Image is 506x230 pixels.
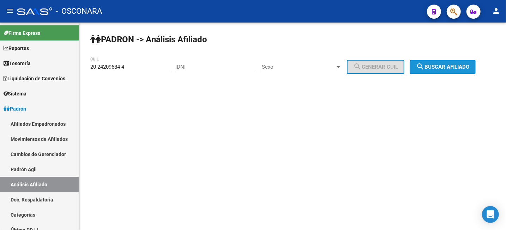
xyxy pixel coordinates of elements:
span: Buscar afiliado [416,64,469,70]
mat-icon: search [353,62,362,71]
span: Sexo [262,64,335,70]
div: | [175,64,410,70]
mat-icon: menu [6,7,14,15]
span: Reportes [4,44,29,52]
mat-icon: search [416,62,424,71]
span: Firma Express [4,29,40,37]
button: Generar CUIL [347,60,404,74]
span: - OSCONARA [56,4,102,19]
mat-icon: person [492,7,500,15]
span: Liquidación de Convenios [4,75,65,82]
div: Open Intercom Messenger [482,206,499,223]
strong: PADRON -> Análisis Afiliado [90,35,207,44]
button: Buscar afiliado [410,60,476,74]
span: Tesorería [4,60,31,67]
span: Padrón [4,105,26,113]
span: Sistema [4,90,26,98]
span: Generar CUIL [353,64,398,70]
